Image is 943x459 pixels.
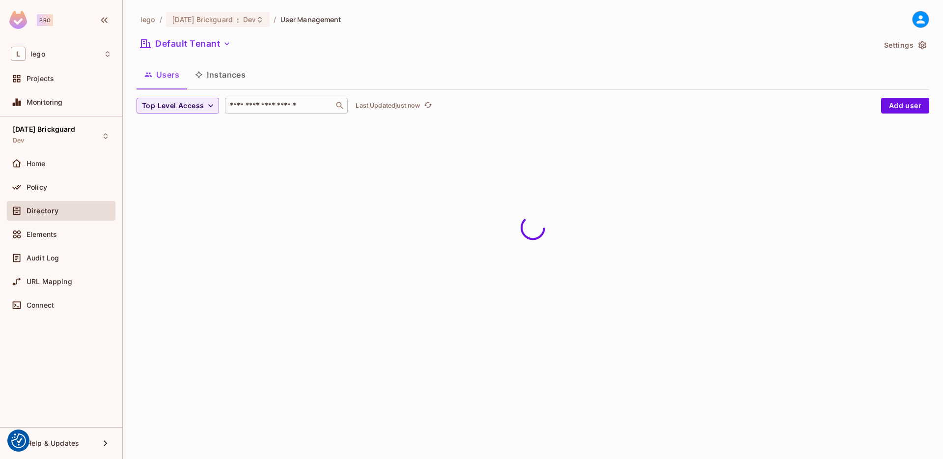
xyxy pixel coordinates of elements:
[13,137,24,144] span: Dev
[11,433,26,448] button: Consent Preferences
[9,11,27,29] img: SReyMgAAAABJRU5ErkJggg==
[187,62,253,87] button: Instances
[27,439,79,447] span: Help & Updates
[142,100,204,112] span: Top Level Access
[160,15,162,24] li: /
[172,15,233,24] span: [DATE] Brickguard
[13,125,76,133] span: [DATE] Brickguard
[356,102,420,110] p: Last Updated just now
[422,100,434,112] button: refresh
[37,14,53,26] div: Pro
[274,15,276,24] li: /
[880,37,929,53] button: Settings
[881,98,929,114] button: Add user
[11,47,26,61] span: L
[420,100,434,112] span: Click to refresh data
[424,101,432,111] span: refresh
[140,15,156,24] span: the active workspace
[27,278,72,286] span: URL Mapping
[137,36,235,52] button: Default Tenant
[236,16,240,24] span: :
[30,50,45,58] span: Workspace: lego
[280,15,342,24] span: User Management
[27,207,58,215] span: Directory
[11,433,26,448] img: Revisit consent button
[27,301,54,309] span: Connect
[27,254,59,262] span: Audit Log
[137,98,219,114] button: Top Level Access
[243,15,256,24] span: Dev
[27,230,57,238] span: Elements
[137,62,187,87] button: Users
[27,98,63,106] span: Monitoring
[27,75,54,83] span: Projects
[27,160,46,168] span: Home
[27,183,47,191] span: Policy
